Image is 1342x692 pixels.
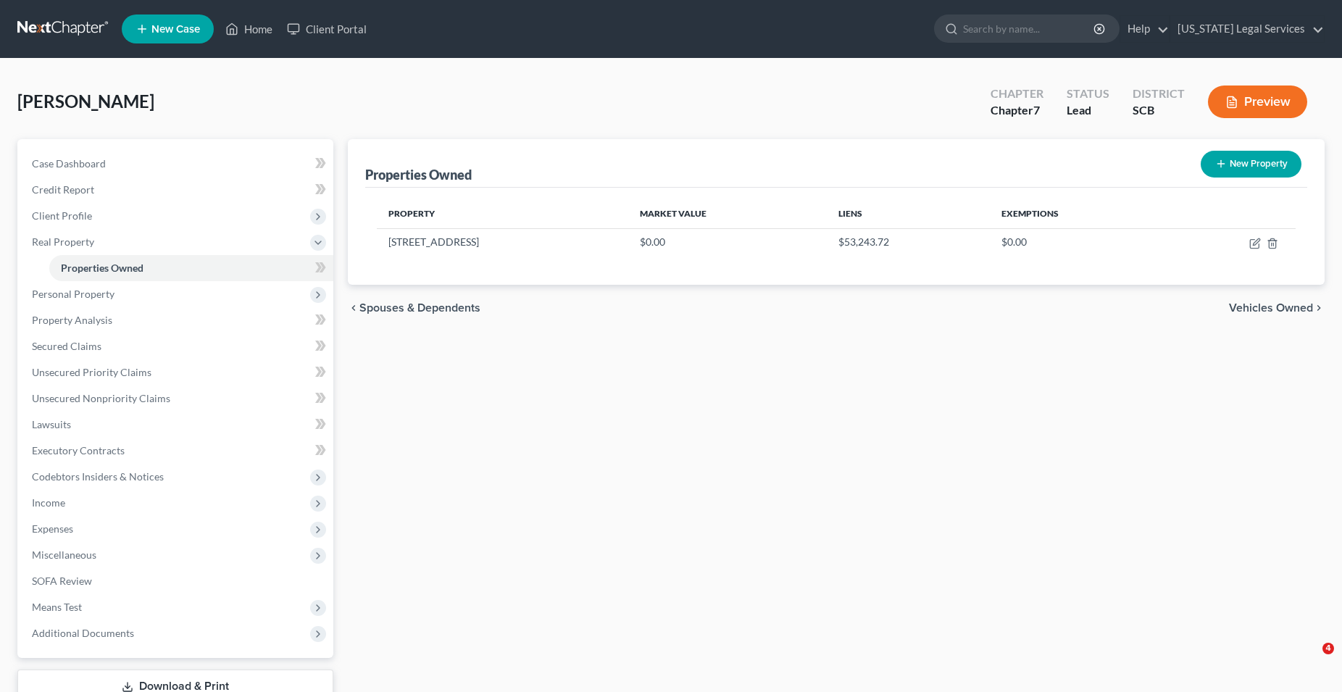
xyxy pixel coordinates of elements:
td: $0.00 [628,228,827,256]
a: Properties Owned [49,255,333,281]
span: Client Profile [32,209,92,222]
span: Secured Claims [32,340,101,352]
td: $0.00 [990,228,1167,256]
input: Search by name... [963,15,1096,42]
span: Codebtors Insiders & Notices [32,470,164,483]
span: Case Dashboard [32,157,106,170]
td: [STREET_ADDRESS] [377,228,628,256]
span: [PERSON_NAME] [17,91,154,112]
a: Credit Report [20,177,333,203]
span: Unsecured Priority Claims [32,366,151,378]
button: New Property [1201,151,1301,178]
div: SCB [1133,102,1185,119]
span: SOFA Review [32,575,92,587]
i: chevron_left [348,302,359,314]
div: Lead [1067,102,1109,119]
a: Lawsuits [20,412,333,438]
span: Vehicles Owned [1229,302,1313,314]
a: Executory Contracts [20,438,333,464]
a: Case Dashboard [20,151,333,177]
a: Secured Claims [20,333,333,359]
button: Vehicles Owned chevron_right [1229,302,1325,314]
a: SOFA Review [20,568,333,594]
span: Lawsuits [32,418,71,430]
span: Property Analysis [32,314,112,326]
a: Home [218,16,280,42]
span: New Case [151,24,200,35]
span: Personal Property [32,288,114,300]
th: Exemptions [990,199,1167,228]
a: Unsecured Nonpriority Claims [20,385,333,412]
span: Additional Documents [32,627,134,639]
button: Preview [1208,86,1307,118]
i: chevron_right [1313,302,1325,314]
a: Unsecured Priority Claims [20,359,333,385]
span: Miscellaneous [32,549,96,561]
span: Means Test [32,601,82,613]
th: Property [377,199,628,228]
th: Liens [827,199,990,228]
iframe: Intercom live chat [1293,643,1328,678]
a: Property Analysis [20,307,333,333]
span: Spouses & Dependents [359,302,480,314]
div: District [1133,86,1185,102]
span: 4 [1322,643,1334,654]
th: Market Value [628,199,827,228]
span: Executory Contracts [32,444,125,457]
a: [US_STATE] Legal Services [1170,16,1324,42]
span: Real Property [32,235,94,248]
span: Unsecured Nonpriority Claims [32,392,170,404]
span: Properties Owned [61,262,143,274]
button: chevron_left Spouses & Dependents [348,302,480,314]
a: Client Portal [280,16,374,42]
span: Income [32,496,65,509]
div: Chapter [991,102,1043,119]
span: Credit Report [32,183,94,196]
div: Chapter [991,86,1043,102]
span: 7 [1033,103,1040,117]
span: Expenses [32,522,73,535]
td: $53,243.72 [827,228,990,256]
div: Properties Owned [365,166,472,183]
div: Status [1067,86,1109,102]
a: Help [1120,16,1169,42]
